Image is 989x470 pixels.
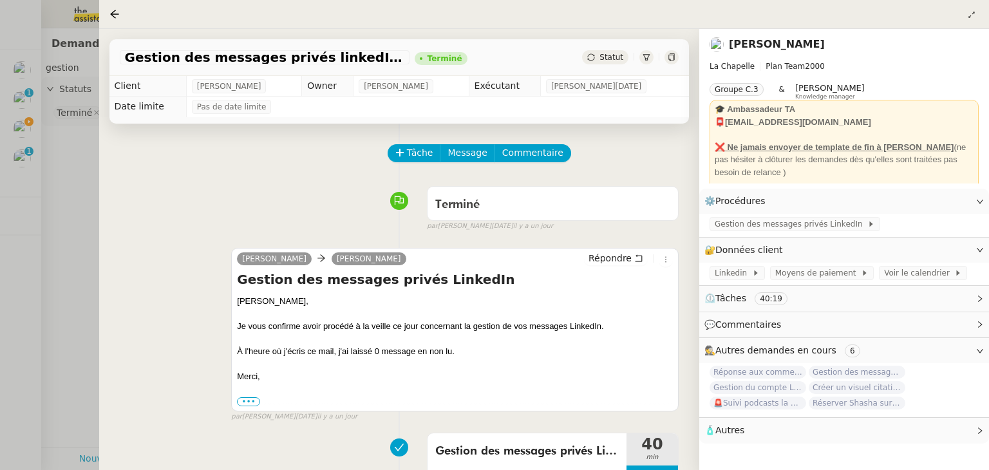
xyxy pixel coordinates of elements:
div: Merci, [237,370,673,383]
div: 💬Commentaires [699,312,989,337]
div: [PERSON_NAME], [237,295,673,308]
nz-tag: 40:19 [755,292,787,305]
span: Pas de date limite [197,100,267,113]
app-user-label: Knowledge manager [795,83,865,100]
span: Knowledge manager [795,93,855,100]
span: Tâches [715,293,746,303]
span: 🚨Suivi podcasts la chapelle radio 18 août 2025 [710,397,806,409]
td: Client [109,76,187,97]
a: [PERSON_NAME] [332,253,406,265]
span: Procédures [715,196,766,206]
u: ( [954,142,956,152]
span: 🕵️ [704,345,865,355]
strong: 🎓 Ambassadeur TA [715,104,795,114]
span: Gestion du compte LinkedIn de [PERSON_NAME] (post + gestion messages) - [DATE] [710,381,806,394]
span: Gestion des messages privés LinkedIn [715,218,867,230]
div: 🔐Données client [699,238,989,263]
a: [PERSON_NAME] [237,253,312,265]
span: Statut [599,53,623,62]
div: Terminé [428,55,462,62]
div: 🧴Autres [699,418,989,443]
span: Créer un visuel citation [809,381,905,394]
button: Tâche [388,144,441,162]
button: Message [440,144,494,162]
nz-tag: 6 [845,344,860,357]
span: Autres [715,425,744,435]
strong: [EMAIL_ADDRESS][DOMAIN_NAME] [725,117,871,127]
div: ⏲️Tâches 40:19 [699,286,989,311]
span: ⏲️ [704,293,798,303]
label: ••• [237,397,260,406]
nz-tag: Groupe C.3 [710,83,764,96]
span: il y a un jour [513,221,553,232]
small: [PERSON_NAME][DATE] [427,221,553,232]
span: par [427,221,438,232]
span: La Chapelle [710,62,755,71]
span: 2000 [805,62,825,71]
span: [PERSON_NAME] [795,83,865,93]
div: ne pas hésiter à clôturer les demandes dès qu'elles sont traitées pas besoin de relance ) [715,141,974,179]
button: Commentaire [494,144,571,162]
button: Répondre [584,251,648,265]
span: Autres demandes en cours [715,345,836,355]
span: Gestion des messages privés linkedIn - [DATE] [125,51,404,64]
span: Commentaire [502,146,563,160]
h4: Gestion des messages privés LinkedIn [237,270,673,288]
span: Commentaires [715,319,781,330]
a: [PERSON_NAME] [729,38,825,50]
span: 40 [626,437,678,452]
span: Tâche [407,146,433,160]
div: 📮 [715,116,974,129]
span: Linkedin [715,267,752,279]
span: il y a un jour [317,411,357,422]
span: 🧴 [704,425,744,435]
img: users%2F37wbV9IbQuXMU0UH0ngzBXzaEe12%2Favatar%2Fcba66ece-c48a-48c8-9897-a2adc1834457 [710,37,724,52]
u: ❌ Ne jamais envoyer de template de fin à [PERSON_NAME] [715,142,954,152]
td: Date limite [109,97,187,117]
div: Je vous confirme avoir procédé à la veille ce jour concernant la gestion de vos messages LinkedIn. [237,320,673,333]
span: Réponse aux commentaires avec [URL] - [DATE] [710,366,806,379]
span: 💬 [704,319,787,330]
span: Moyens de paiement [775,267,861,279]
span: Gestion des messages privés LinkedIn [435,442,619,461]
span: Réserver Shasha sur le toit [809,397,905,409]
span: Plan Team [766,62,805,71]
span: ⚙️ [704,194,771,209]
span: Répondre [589,252,632,265]
span: & [779,83,785,100]
div: 🕵️Autres demandes en cours 6 [699,338,989,363]
td: Exécutant [469,76,540,97]
td: Owner [302,76,353,97]
span: Voir le calendrier [884,267,954,279]
small: [PERSON_NAME][DATE] [231,411,357,422]
div: À l'heure où j'écris ce mail, j'ai laissé 0 message en non lu. [237,345,673,358]
span: Message [447,146,487,160]
span: par [231,411,242,422]
span: Terminé [435,199,480,211]
span: Gestion des messages privés linkedIn - [DATE] [809,366,905,379]
div: ⚙️Procédures [699,189,989,214]
span: [PERSON_NAME] [197,80,261,93]
span: 🔐 [704,243,788,258]
span: Données client [715,245,783,255]
span: min [626,452,678,463]
span: [PERSON_NAME] [364,80,428,93]
span: [PERSON_NAME][DATE] [551,80,641,93]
